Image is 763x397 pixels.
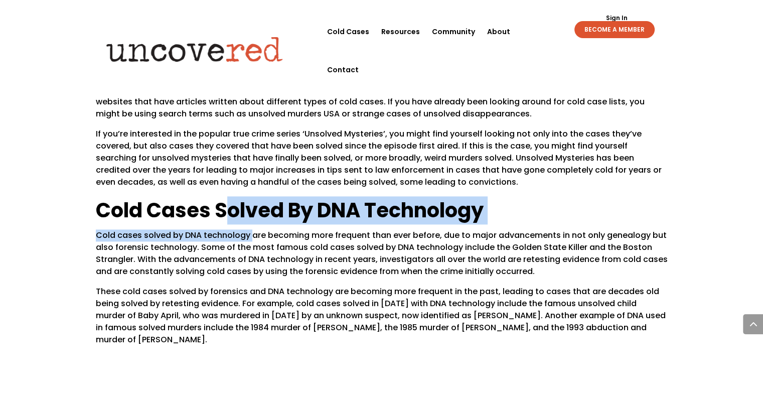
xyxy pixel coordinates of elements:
a: Resources [381,13,420,51]
a: Contact [327,51,359,89]
p: These cold cases solved by forensics and DNA technology are becoming more frequent in the past, l... [96,286,668,346]
h2: Cold Cases Solved By DNA Technology [96,196,668,229]
a: Sign In [600,15,633,21]
p: Cold cases solved by DNA technology are becoming more frequent than ever before, due to major adv... [96,229,668,286]
a: About [487,13,510,51]
a: BECOME A MEMBER [574,21,655,38]
p: If you’re interested in the popular true crime series ‘Unsolved Mysteries’, you might find yourse... [96,128,668,196]
a: Community [432,13,475,51]
a: Cold Cases [327,13,369,51]
img: Uncovered logo [98,30,291,69]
